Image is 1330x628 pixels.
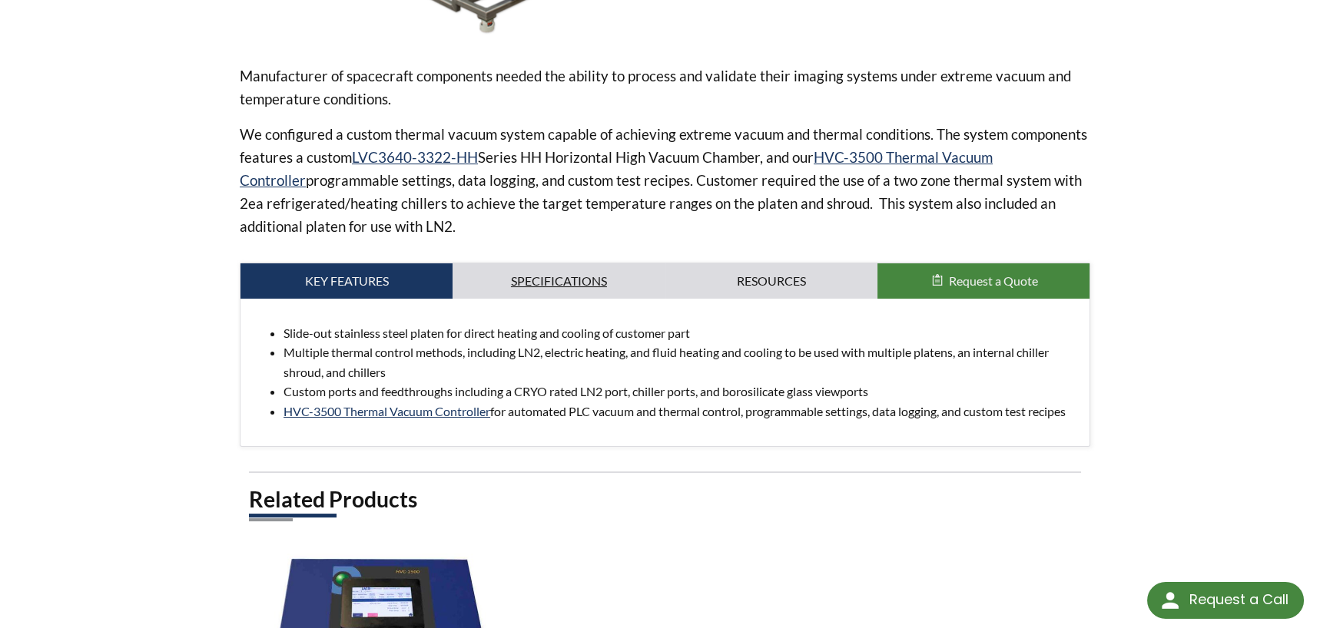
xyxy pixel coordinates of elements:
li: Multiple thermal control methods, including LN2, electric heating, and fluid heating and cooling ... [284,342,1077,382]
a: Key Features [240,263,453,299]
p: We configured a custom thermal vacuum system capable of achieving extreme vacuum and thermal cond... [240,123,1090,238]
li: Slide-out stainless steel platen for direct heating and cooling of customer part [284,323,1077,343]
div: Request a Call [1189,582,1289,617]
img: round button [1158,588,1182,613]
h2: Related Products [249,485,1081,514]
a: Specifications [453,263,665,299]
li: Custom ports and feedthroughs including a CRYO rated LN2 port, chiller ports, and borosilicate gl... [284,382,1077,402]
a: LVC3640-3322-HH [352,148,478,166]
a: Resources [665,263,877,299]
a: HVC-3500 Thermal Vacuum Controller [284,404,490,418]
p: Manufacturer of spacecraft components needed the ability to process and validate their imaging sy... [240,64,1090,111]
span: Request a Quote [949,273,1038,288]
a: HVC-3500 Thermal Vacuum Controller [240,148,993,189]
div: Request a Call [1147,582,1304,619]
button: Request a Quote [877,263,1090,299]
li: for automated PLC vacuum and thermal control, programmable settings, data logging, and custom tes... [284,402,1077,421]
